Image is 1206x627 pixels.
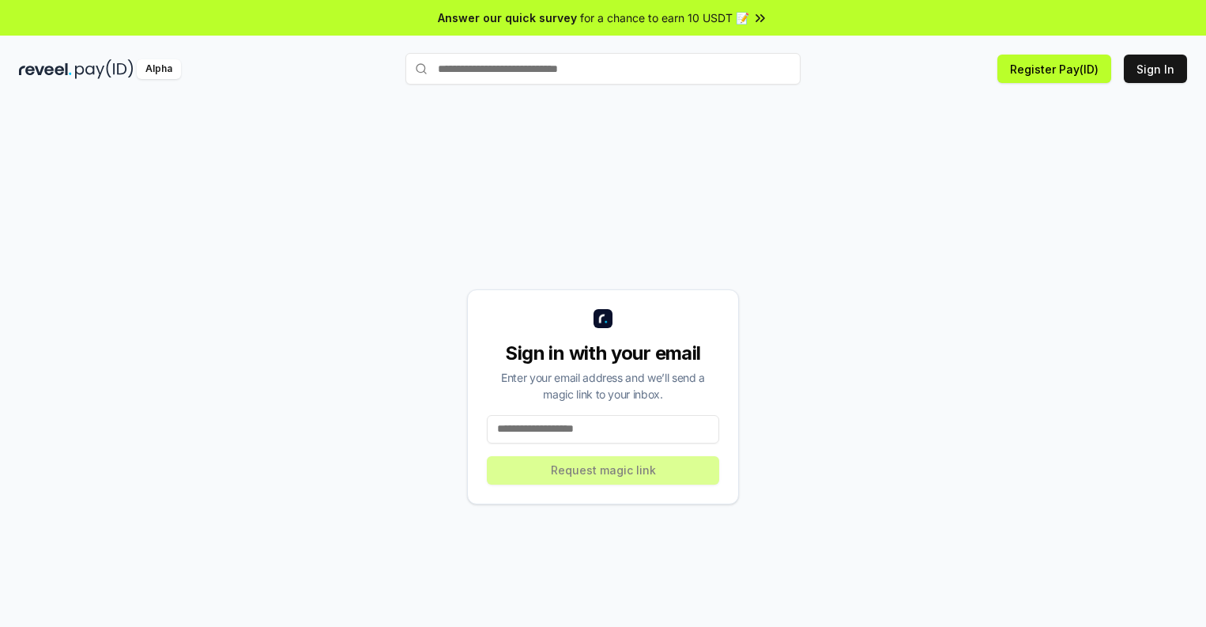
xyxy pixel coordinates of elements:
span: Answer our quick survey [438,9,577,26]
span: for a chance to earn 10 USDT 📝 [580,9,749,26]
button: Register Pay(ID) [997,55,1111,83]
button: Sign In [1124,55,1187,83]
img: reveel_dark [19,59,72,79]
div: Sign in with your email [487,341,719,366]
div: Alpha [137,59,181,79]
img: logo_small [594,309,612,328]
div: Enter your email address and we’ll send a magic link to your inbox. [487,369,719,402]
img: pay_id [75,59,134,79]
